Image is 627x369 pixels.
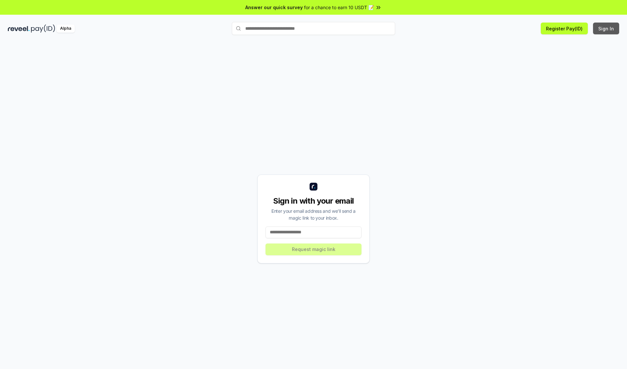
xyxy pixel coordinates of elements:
[245,4,303,11] span: Answer our quick survey
[304,4,374,11] span: for a chance to earn 10 USDT 📝
[8,25,30,33] img: reveel_dark
[56,25,75,33] div: Alpha
[310,183,317,191] img: logo_small
[265,196,362,206] div: Sign in with your email
[31,25,55,33] img: pay_id
[541,23,588,34] button: Register Pay(ID)
[593,23,619,34] button: Sign In
[265,208,362,221] div: Enter your email address and we’ll send a magic link to your inbox.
